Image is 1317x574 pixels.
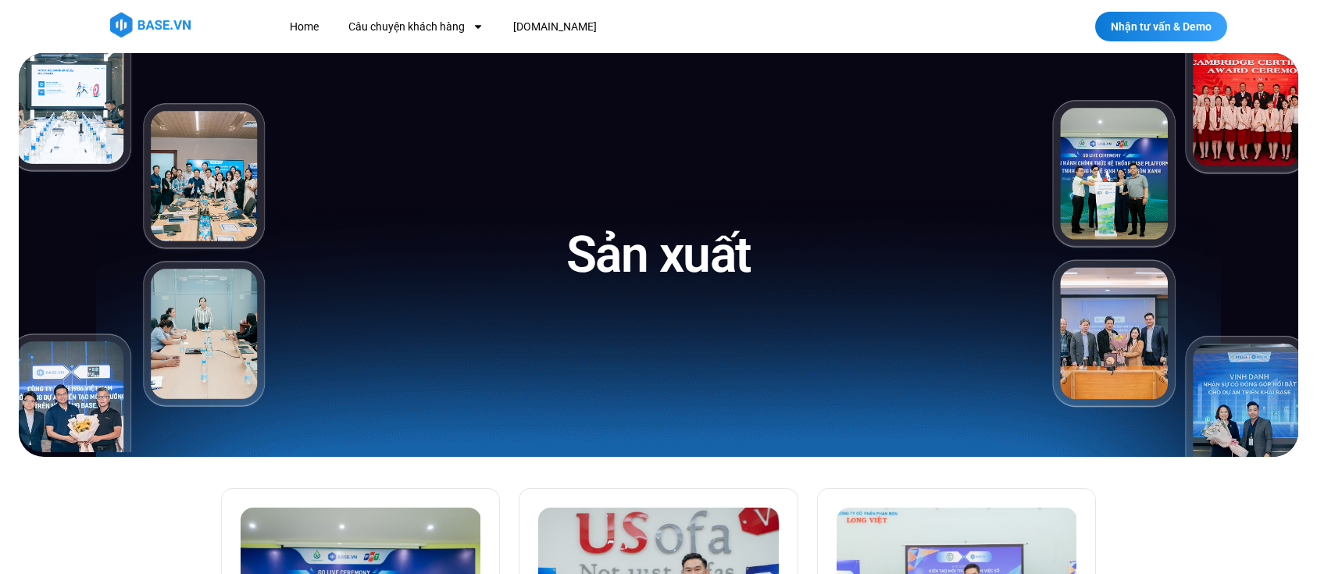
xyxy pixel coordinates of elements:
[566,223,751,287] h1: Sản xuất
[1095,12,1227,41] a: Nhận tư vấn & Demo
[501,12,609,41] a: [DOMAIN_NAME]
[337,12,495,41] a: Câu chuyện khách hàng
[278,12,883,41] nav: Menu
[1111,21,1212,32] span: Nhận tư vấn & Demo
[278,12,330,41] a: Home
